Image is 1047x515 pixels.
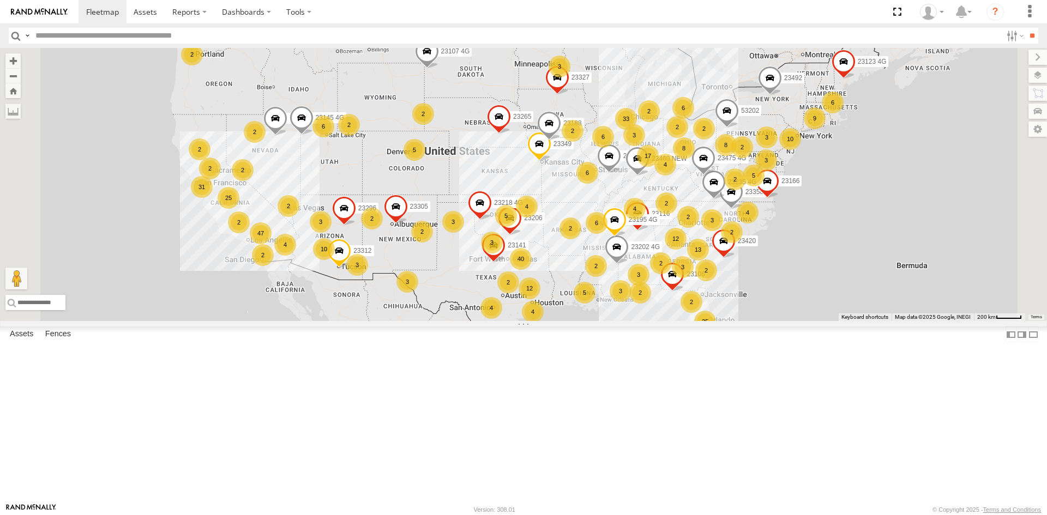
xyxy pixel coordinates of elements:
button: Zoom out [5,68,21,83]
div: 2 [724,168,746,190]
span: 23188 [563,119,581,126]
div: 4 [480,297,502,319]
div: 2 [559,217,581,239]
div: Puma Singh [916,4,948,20]
div: 3 [672,256,694,278]
div: 33 [615,108,637,130]
div: 6 [312,116,334,137]
div: 2 [650,252,672,274]
div: 3 [442,211,464,233]
div: 2 [693,118,715,140]
div: 2 [199,157,221,179]
div: 2 [666,116,688,138]
span: 23141 [508,241,526,249]
div: 6 [672,97,694,119]
div: 2 [228,211,250,233]
span: 23145 4G [316,114,345,122]
button: Drag Pegman onto the map to open Street View [5,268,27,289]
label: Measure [5,104,21,119]
span: 23107 4G [441,47,470,55]
div: 3 [310,211,332,233]
div: 2 [562,120,583,142]
div: 8 [715,134,737,156]
div: 2 [278,195,299,217]
img: rand-logo.svg [11,8,68,16]
label: Fences [40,327,76,342]
div: 3 [628,264,649,286]
div: 3 [481,232,503,253]
div: 2 [695,259,717,281]
div: 6 [576,162,598,184]
span: 23327 [571,74,589,81]
div: 2 [638,100,660,122]
span: 23492 [784,74,802,82]
div: 2 [411,221,433,243]
label: Dock Summary Table to the Right [1016,326,1027,342]
div: 4 [516,196,538,217]
div: 2 [232,159,254,181]
div: 2 [677,206,699,228]
div: 6 [586,212,607,234]
div: 13 [687,239,709,260]
div: 3 [701,209,723,231]
label: Search Query [23,28,32,44]
div: 31 [191,176,213,198]
div: 5 [404,139,425,161]
span: 23475 4G [718,154,747,162]
div: 47 [250,222,272,244]
span: 23312 [353,247,371,255]
span: 200 km [977,314,996,320]
div: 6 [822,92,844,113]
a: Terms and Conditions [983,506,1041,513]
div: 10 [313,238,335,260]
div: Version: 308.01 [474,506,515,513]
span: 23296 [358,204,376,212]
a: Visit our Website [6,504,56,515]
span: 23358 [745,188,763,196]
span: 23123 4G [858,58,887,65]
label: Map Settings [1028,122,1047,137]
div: 4 [624,198,646,220]
span: 23460 NEW [652,154,687,162]
div: 5 [574,282,595,304]
div: 4 [274,234,296,256]
div: 2 [252,244,274,266]
button: Map Scale: 200 km per 44 pixels [974,313,1025,321]
button: Keyboard shortcuts [841,313,888,321]
div: 25 [218,187,239,209]
span: 23202 4G [631,243,660,250]
div: 3 [755,149,777,171]
div: 2 [731,136,753,158]
div: 10 [779,128,801,150]
span: 23170 4G [623,152,652,159]
div: 9 [804,107,826,129]
div: © Copyright 2025 - [932,506,1041,513]
div: 40 [510,248,532,270]
button: Zoom in [5,53,21,68]
span: Map data ©2025 Google, INEGI [895,314,971,320]
div: 2 [721,221,743,243]
div: 2 [338,114,360,136]
span: 23116 [652,210,670,217]
div: 5 [495,205,517,227]
a: Terms (opens in new tab) [1031,315,1042,319]
div: 3 [610,280,631,302]
span: 23420 [738,237,756,245]
div: 12 [665,228,687,250]
div: 2 [189,138,210,160]
div: 2 [585,255,607,277]
div: 3 [396,271,418,293]
span: 23305 [410,203,428,210]
label: Dock Summary Table to the Left [1006,326,1016,342]
div: 4 [737,202,759,223]
label: Assets [4,327,39,342]
button: Zoom Home [5,83,21,98]
div: 2 [181,44,203,65]
label: Hide Summary Table [1028,326,1039,342]
div: 3 [346,254,368,276]
span: 23195 4G [629,215,658,223]
span: 23206 [524,214,542,222]
div: 2 [412,103,434,125]
div: 2 [629,282,651,304]
label: Search Filter Options [1002,28,1026,44]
